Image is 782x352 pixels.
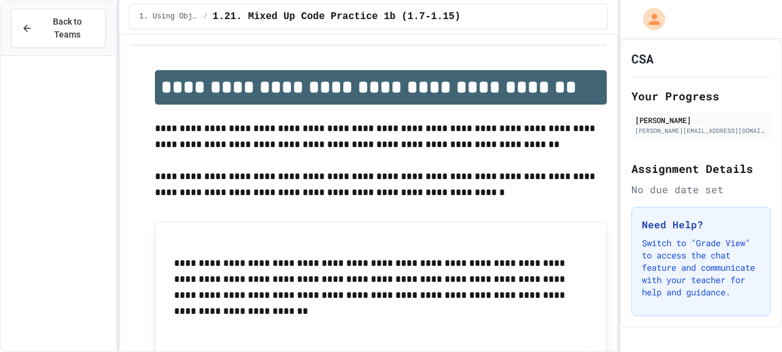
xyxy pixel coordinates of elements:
[631,160,771,177] h2: Assignment Details
[635,114,767,126] div: [PERSON_NAME]
[635,126,767,135] div: [PERSON_NAME][EMAIL_ADDRESS][DOMAIN_NAME]
[642,237,760,298] p: Switch to "Grade View" to access the chat feature and communicate with your teacher for help and ...
[631,182,771,197] div: No due date set
[630,5,668,33] div: My Account
[140,12,199,22] span: 1. Using Objects and Methods
[680,249,770,302] iframe: chat widget
[11,9,106,48] button: Back to Teams
[213,9,460,24] span: 1.21. Mixed Up Code Practice 1b (1.7-1.15)
[631,87,771,105] h2: Your Progress
[203,12,208,22] span: /
[730,303,770,340] iframe: chat widget
[40,15,95,41] span: Back to Teams
[642,217,760,232] h3: Need Help?
[631,50,654,67] h1: CSA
